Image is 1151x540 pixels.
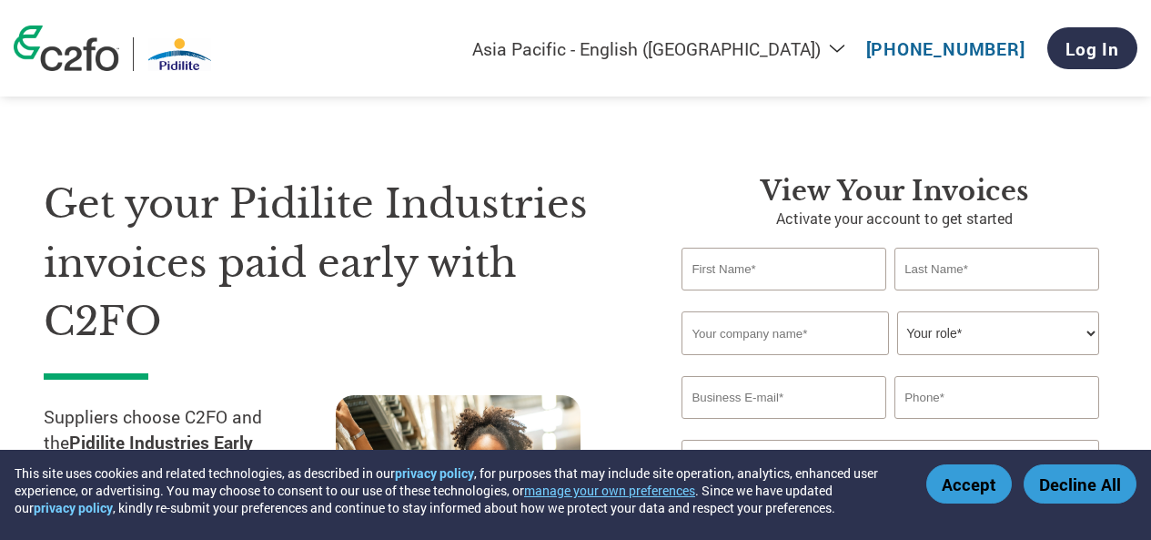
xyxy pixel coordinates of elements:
strong: Pidilite Industries Early Payment Programme [44,431,253,480]
input: Last Name* [894,248,1098,290]
input: Invalid Email format [682,376,885,419]
a: privacy policy [34,499,113,516]
div: Inavlid Email Address [682,421,885,433]
h1: Get your Pidilite Industries invoices paid early with C2FO [44,175,627,352]
input: First Name* [682,248,885,290]
img: c2fo logo [14,25,119,71]
input: Your company name* [682,311,888,355]
p: Activate your account to get started [682,208,1107,229]
div: This site uses cookies and related technologies, as described in our , for purposes that may incl... [15,464,900,516]
div: Invalid last name or last name is too long [894,292,1098,304]
button: manage your own preferences [524,482,695,499]
input: Phone* [894,376,1098,419]
div: Invalid company name or company name is too long [682,357,1098,369]
img: Pidilite Industries [147,37,211,71]
select: Title/Role [897,311,1098,355]
a: privacy policy [395,464,474,482]
h3: View your invoices [682,175,1107,208]
a: Log In [1047,27,1137,69]
div: Inavlid Phone Number [894,421,1098,433]
button: Accept [926,464,1012,504]
a: [PHONE_NUMBER] [866,37,1025,60]
div: Invalid first name or first name is too long [682,292,885,304]
button: Decline All [1024,464,1136,504]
